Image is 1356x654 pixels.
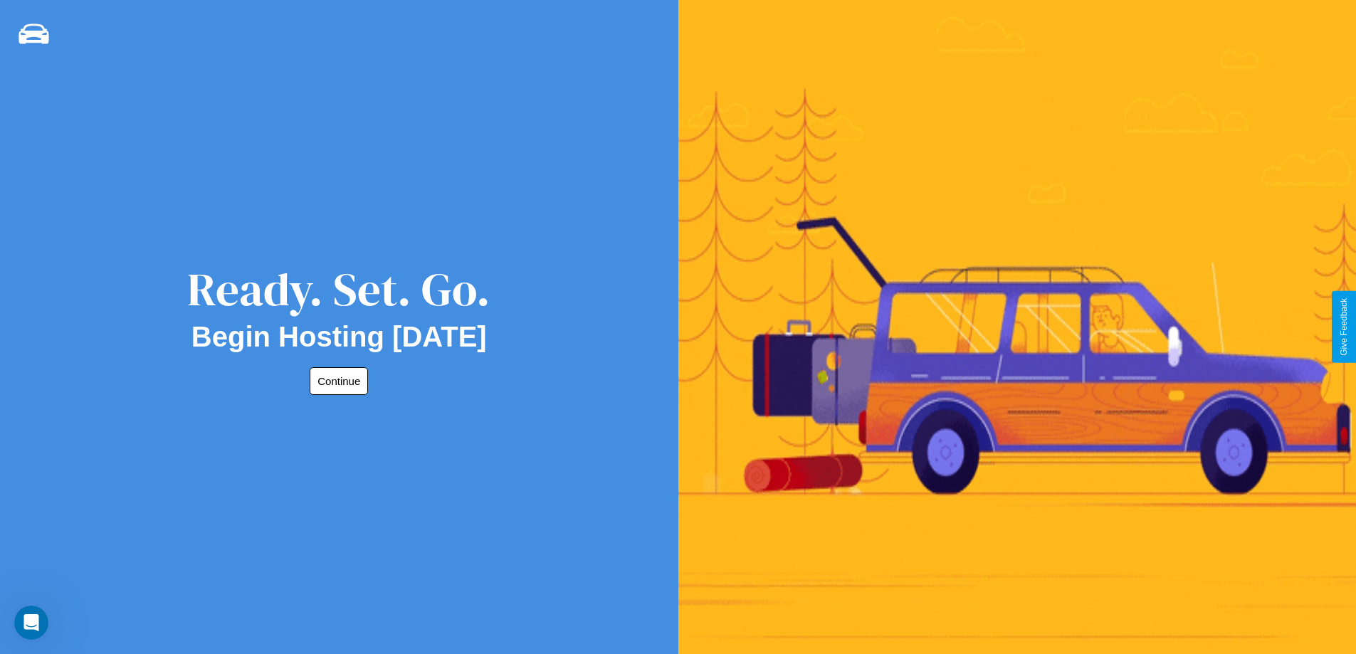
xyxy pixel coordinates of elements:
iframe: Intercom live chat [14,606,48,640]
button: Continue [310,367,368,395]
h2: Begin Hosting [DATE] [191,321,487,353]
div: Ready. Set. Go. [187,258,490,321]
div: Give Feedback [1339,298,1349,356]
